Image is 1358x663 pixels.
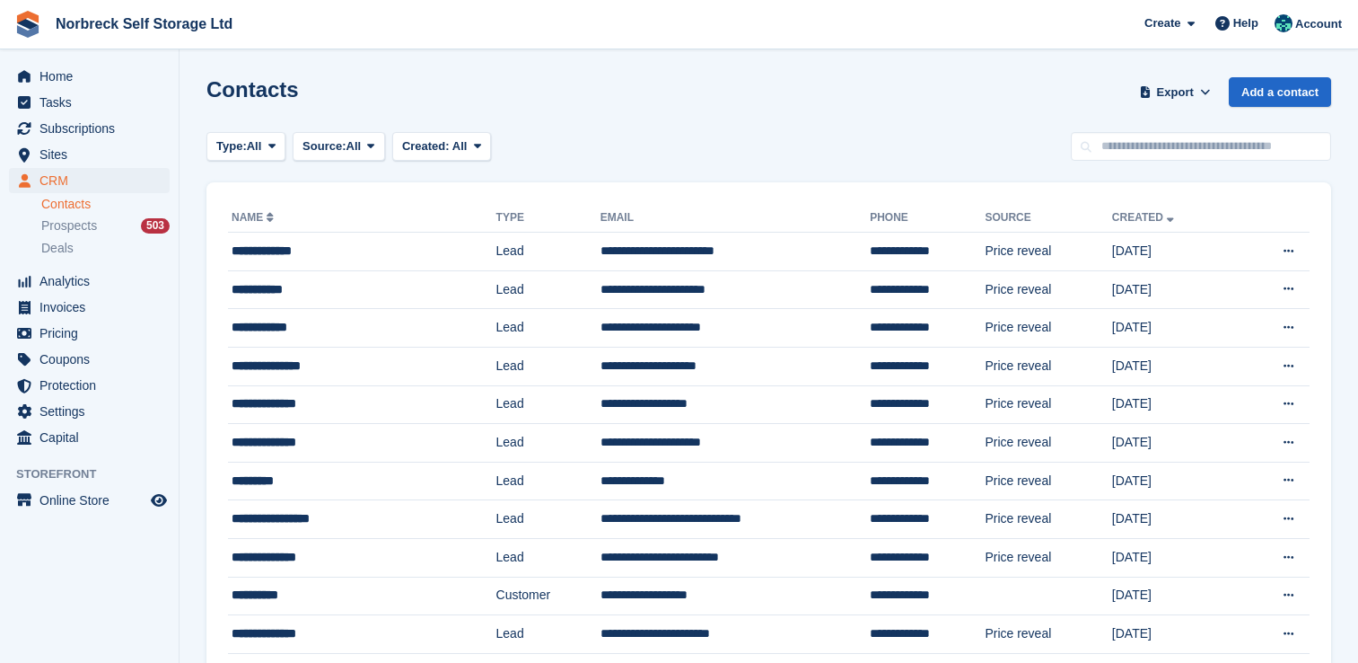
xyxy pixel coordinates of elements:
[1229,77,1331,107] a: Add a contact
[496,309,600,348] td: Lead
[1112,347,1238,385] td: [DATE]
[1112,538,1238,577] td: [DATE]
[496,577,600,615] td: Customer
[9,142,170,167] a: menu
[496,270,600,309] td: Lead
[39,399,147,424] span: Settings
[1112,500,1238,539] td: [DATE]
[985,500,1111,539] td: Price reveal
[985,347,1111,385] td: Price reveal
[41,239,170,258] a: Deals
[216,137,247,155] span: Type:
[39,64,147,89] span: Home
[985,538,1111,577] td: Price reveal
[870,204,985,233] th: Phone
[600,204,870,233] th: Email
[1144,14,1180,32] span: Create
[9,373,170,398] a: menu
[1112,615,1238,654] td: [DATE]
[232,211,277,224] a: Name
[293,132,385,162] button: Source: All
[985,615,1111,654] td: Price reveal
[1112,309,1238,348] td: [DATE]
[9,425,170,450] a: menu
[9,116,170,141] a: menu
[9,64,170,89] a: menu
[39,90,147,115] span: Tasks
[985,204,1111,233] th: Source
[1295,15,1342,33] span: Account
[16,465,179,483] span: Storefront
[496,233,600,271] td: Lead
[496,615,600,654] td: Lead
[9,321,170,346] a: menu
[302,137,346,155] span: Source:
[1135,77,1214,107] button: Export
[39,488,147,513] span: Online Store
[39,168,147,193] span: CRM
[392,132,491,162] button: Created: All
[14,11,41,38] img: stora-icon-8386f47178a22dfd0bd8f6a31ec36ba5ce8667c1dd55bd0f319d3a0aa187defe.svg
[346,137,362,155] span: All
[41,217,170,235] a: Prospects 503
[1112,211,1178,224] a: Created
[496,204,600,233] th: Type
[496,424,600,463] td: Lead
[985,270,1111,309] td: Price reveal
[1233,14,1258,32] span: Help
[985,309,1111,348] td: Price reveal
[1112,270,1238,309] td: [DATE]
[39,347,147,372] span: Coupons
[496,462,600,500] td: Lead
[402,139,450,153] span: Created:
[206,132,285,162] button: Type: All
[1112,577,1238,615] td: [DATE]
[496,538,600,577] td: Lead
[496,500,600,539] td: Lead
[1112,462,1238,500] td: [DATE]
[1275,14,1292,32] img: Sally King
[247,137,262,155] span: All
[1112,424,1238,463] td: [DATE]
[141,218,170,234] div: 503
[985,385,1111,424] td: Price reveal
[148,490,170,511] a: Preview store
[496,385,600,424] td: Lead
[39,269,147,294] span: Analytics
[985,424,1111,463] td: Price reveal
[41,240,74,257] span: Deals
[41,196,170,213] a: Contacts
[9,168,170,193] a: menu
[9,347,170,372] a: menu
[48,9,240,39] a: Norbreck Self Storage Ltd
[1112,233,1238,271] td: [DATE]
[39,425,147,450] span: Capital
[985,462,1111,500] td: Price reveal
[9,399,170,424] a: menu
[39,373,147,398] span: Protection
[39,321,147,346] span: Pricing
[206,77,299,102] h1: Contacts
[41,217,97,234] span: Prospects
[985,233,1111,271] td: Price reveal
[9,269,170,294] a: menu
[39,142,147,167] span: Sites
[39,116,147,141] span: Subscriptions
[1157,84,1194,102] span: Export
[39,295,147,320] span: Invoices
[9,90,170,115] a: menu
[496,347,600,385] td: Lead
[9,295,170,320] a: menu
[9,488,170,513] a: menu
[1112,385,1238,424] td: [DATE]
[452,139,468,153] span: All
